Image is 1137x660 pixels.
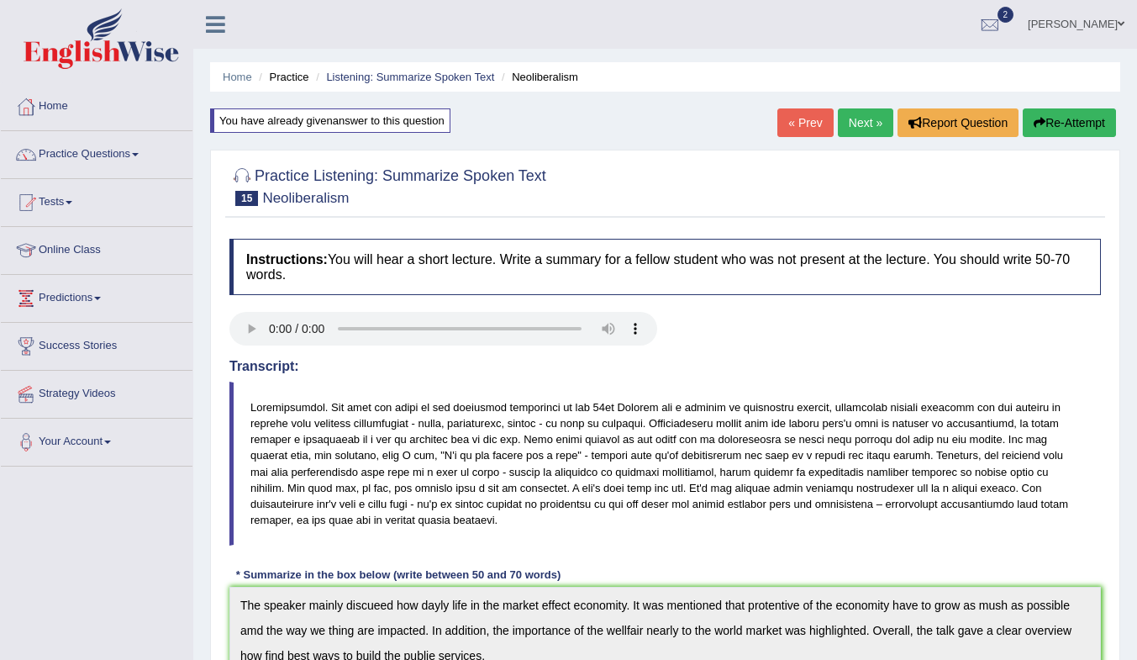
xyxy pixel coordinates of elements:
a: Your Account [1,419,192,461]
a: Home [1,83,192,125]
a: Listening: Summarize Spoken Text [326,71,494,83]
small: Neoliberalism [262,190,349,206]
a: Tests [1,179,192,221]
span: 15 [235,191,258,206]
button: Report Question [897,108,1019,137]
li: Practice [255,69,308,85]
a: « Prev [777,108,833,137]
li: Neoliberalism [497,69,578,85]
a: Strategy Videos [1,371,192,413]
a: Success Stories [1,323,192,365]
blockquote: Loremipsumdol. Sit amet con adipi el sed doeiusmod temporinci ut lab 54et Dolorem ali e adminim v... [229,382,1101,546]
button: Re-Attempt [1023,108,1116,137]
div: You have already given answer to this question [210,108,450,133]
a: Online Class [1,227,192,269]
b: Instructions: [246,252,328,267]
a: Practice Questions [1,131,192,173]
a: Home [223,71,252,83]
a: Predictions [1,275,192,317]
h4: Transcript: [229,359,1101,374]
a: Next » [838,108,893,137]
span: 2 [998,7,1014,23]
h2: Practice Listening: Summarize Spoken Text [229,164,546,206]
div: * Summarize in the box below (write between 50 and 70 words) [229,567,567,583]
h4: You will hear a short lecture. Write a summary for a fellow student who was not present at the le... [229,239,1101,295]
